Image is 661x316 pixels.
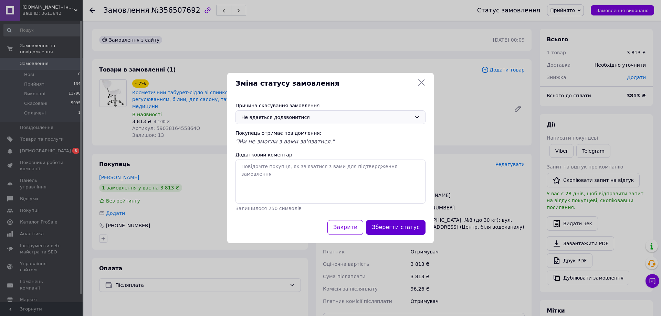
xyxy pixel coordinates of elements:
span: Залишилося 250 символів [235,206,302,211]
div: Покупець отримає повідомлення: [235,130,426,137]
button: Закрити [327,220,363,235]
span: "Ми не змогли з вами зв'язатися." [235,138,335,145]
div: Не вдається додзвонитися [241,113,411,121]
button: Зберегти статус [366,220,426,235]
div: Причина скасування замовлення [235,102,426,109]
span: Зміна статусу замовлення [235,78,415,88]
label: Додатковий коментар [235,152,292,157]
